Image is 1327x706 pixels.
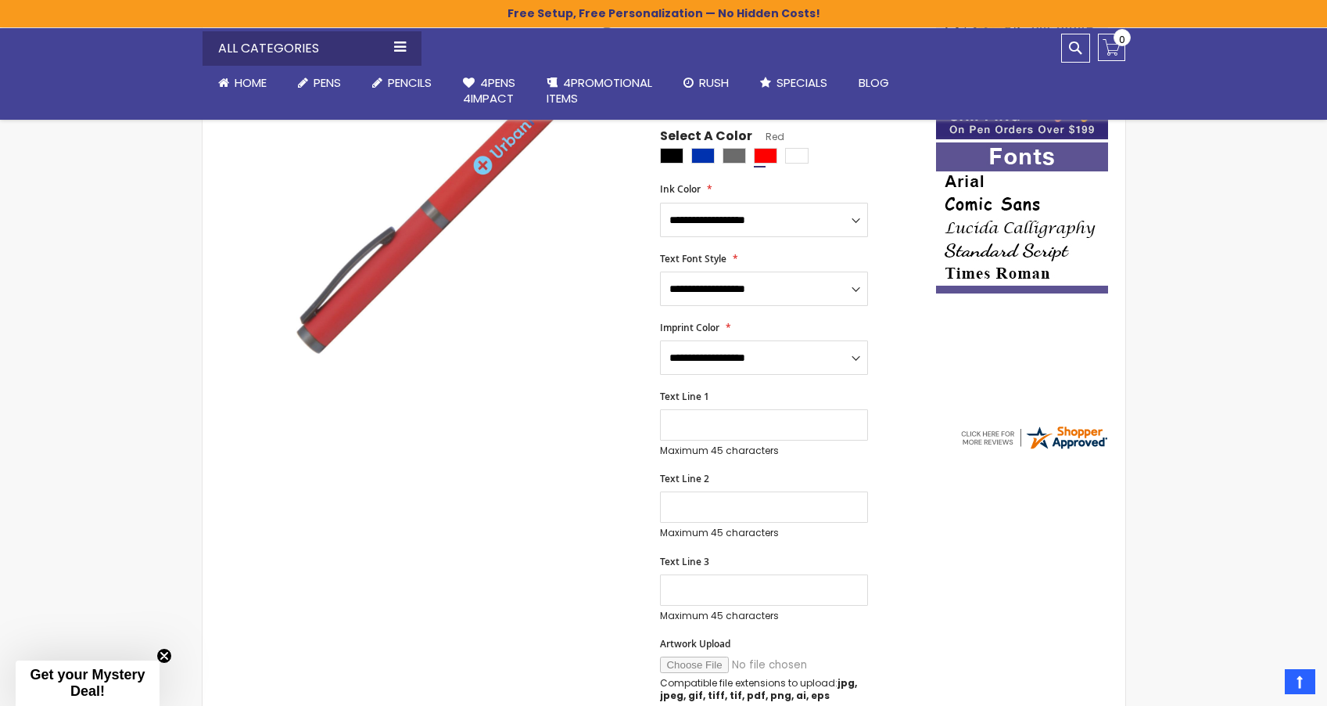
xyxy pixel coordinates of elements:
span: Text Line 1 [660,390,709,403]
span: 4PROMOTIONAL ITEMS [547,74,652,106]
span: 4Pens 4impact [463,74,515,106]
span: Rush [699,74,729,91]
span: Text Line 2 [660,472,709,485]
a: Blog [843,66,905,100]
img: font-personalization-examples [936,142,1108,294]
img: 4pens.com widget logo [959,423,1109,452]
img: red-bowie-rollerball-softy-colorjet-mkn-c_1.jpg [282,11,639,369]
strong: jpg, jpeg, gif, tiff, tif, pdf, png, ai, eps [660,676,857,702]
p: Compatible file extensions to upload: [660,677,868,702]
span: Ink Color [660,182,701,196]
span: Select A Color [660,128,752,149]
p: Maximum 45 characters [660,610,868,622]
iframe: Google Customer Reviews [1198,664,1327,706]
span: Text Line 3 [660,555,709,568]
span: Specials [776,74,827,91]
div: Black [660,148,683,164]
span: Pens [314,74,341,91]
a: 4pens.com certificate URL [959,441,1109,455]
a: 4Pens4impact [447,66,531,117]
span: 0 [1119,32,1125,47]
p: Maximum 45 characters [660,527,868,539]
div: Get your Mystery Deal!Close teaser [16,661,160,706]
p: Maximum 45 characters [660,445,868,457]
span: Pencils [388,74,432,91]
a: Rush [668,66,744,100]
div: Red [754,148,777,164]
span: Red [752,130,784,143]
a: 4PROMOTIONALITEMS [531,66,668,117]
div: Grey [723,148,746,164]
a: Specials [744,66,843,100]
a: Pens [282,66,357,100]
div: All Categories [203,31,421,66]
button: Close teaser [156,648,172,664]
span: Artwork Upload [660,637,730,650]
div: Blue [691,148,715,164]
span: Home [235,74,267,91]
span: Get your Mystery Deal! [30,667,145,699]
span: Text Font Style [660,252,726,265]
a: Pencils [357,66,447,100]
span: Imprint Color [660,321,719,334]
span: Blog [859,74,889,91]
a: 0 [1098,34,1125,61]
a: Home [203,66,282,100]
div: White [785,148,809,164]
